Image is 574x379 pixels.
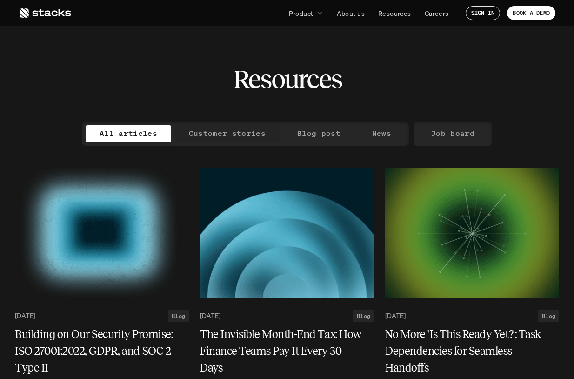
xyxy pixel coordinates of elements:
a: [DATE]Blog [15,310,189,322]
p: BOOK A DEMO [513,10,550,16]
p: Job board [431,127,474,140]
a: Privacy Policy [140,42,180,49]
p: News [372,127,391,140]
a: Building on Our Security Promise: ISO 27001:2022, GDPR, and SOC 2 Type II [15,326,189,376]
a: The Invisible Month-End Tax: How Finance Teams Pay It Every 30 Days [200,326,374,376]
a: Careers [419,5,454,21]
a: Blog post [283,125,354,142]
a: No More 'Is This Ready Yet?': Task Dependencies for Seamless Handoffs [385,326,559,376]
h2: Blog [542,313,555,319]
a: All articles [86,125,171,142]
a: [DATE]Blog [385,310,559,322]
h2: Blog [172,313,185,319]
h5: No More 'Is This Ready Yet?': Task Dependencies for Seamless Handoffs [385,326,548,376]
a: News [358,125,405,142]
p: SIGN IN [471,10,495,16]
p: All articles [100,127,157,140]
a: Job board [417,125,488,142]
p: Resources [378,8,411,18]
p: Product [289,8,314,18]
h5: The Invisible Month-End Tax: How Finance Teams Pay It Every 30 Days [200,326,363,376]
p: Customer stories [189,127,266,140]
p: About us [337,8,365,18]
a: About us [331,5,370,21]
p: Careers [425,8,449,18]
a: Customer stories [175,125,280,142]
p: [DATE] [200,312,220,320]
p: [DATE] [15,312,35,320]
a: SIGN IN [466,6,501,20]
p: Blog post [297,127,340,140]
a: BOOK A DEMO [507,6,555,20]
h2: Resources [233,65,342,94]
h2: Blog [357,313,370,319]
h5: Building on Our Security Promise: ISO 27001:2022, GDPR, and SOC 2 Type II [15,326,178,376]
a: [DATE]Blog [200,310,374,322]
p: [DATE] [385,312,406,320]
a: Resources [373,5,417,21]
